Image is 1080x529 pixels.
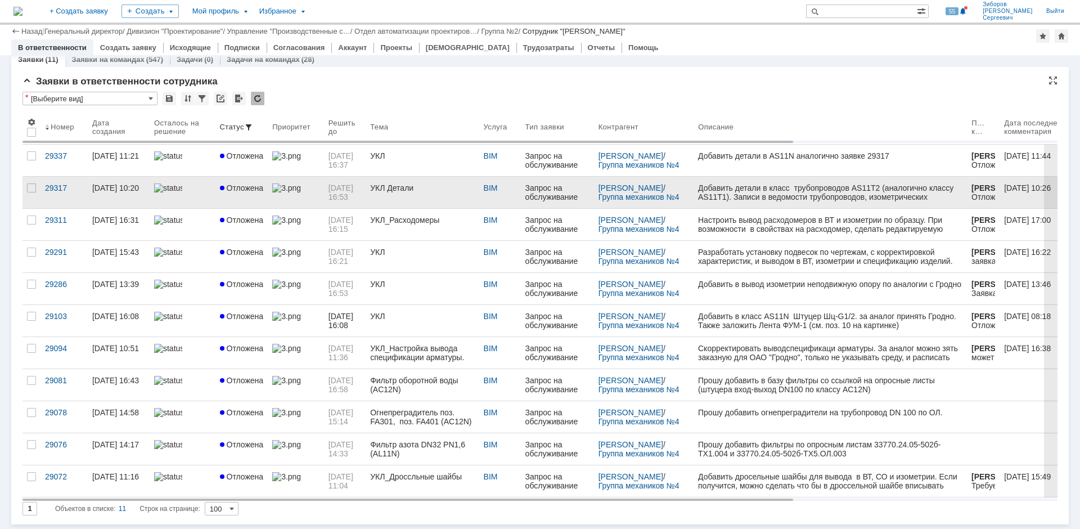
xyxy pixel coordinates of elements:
div: 29072 [45,472,83,481]
a: Отложена [215,465,268,497]
div: Огнепреградитель поз. FA301, поз. FA401 (AC12N) [370,408,474,426]
span: Отложена [220,472,264,481]
a: В ответственности [18,43,87,52]
div: 29286 [45,280,83,289]
div: УКЛ Детали [370,183,474,192]
span: Заявки в ответственности сотрудника [22,76,218,87]
a: Запрос на обслуживание [521,433,594,465]
img: 3.png [272,248,300,257]
div: [DATE] 11:44 [1004,151,1051,160]
img: 3.png [272,216,300,225]
img: 3.png [272,472,300,481]
div: Скопировать ссылку на список [214,92,227,105]
img: 3.png [272,280,300,289]
a: Перейти на домашнюю страницу [13,7,22,16]
span: Отложена [220,216,264,225]
a: 29317 [40,177,88,208]
a: Фильтр оборотной воды (AC12N) [366,369,479,401]
img: statusbar-100 (1).png [154,440,182,449]
a: Группа механиков №4 [598,160,679,169]
a: Задачи [177,55,202,64]
a: УКЛ Детали [366,177,479,208]
a: [DATE] 11:04 [324,465,366,497]
a: Помощь [628,43,658,52]
a: 29081 [40,369,88,401]
div: Сохранить вид [163,92,176,105]
div: Приоритет [272,123,310,131]
a: [PERSON_NAME] [598,248,663,257]
div: Фильтр азота DN32 PN1,6 (AL11N) [370,440,474,458]
div: Запрос на обслуживание [525,440,589,458]
a: [PERSON_NAME] [598,376,663,385]
a: [DATE] 11:36 [324,337,366,369]
img: download [3,27,263,36]
div: УКЛ [370,151,474,160]
div: Осталось на решение [154,119,202,136]
div: [DATE] 14:17 [92,440,139,449]
a: 3.png [268,209,324,240]
div: 29337 [45,151,83,160]
a: Отложена [215,209,268,240]
img: 3.png [272,344,300,353]
a: Запрос на обслуживание [521,369,594,401]
div: Тема [370,123,388,131]
a: statusbar-100 (1).png [150,177,215,208]
div: 29317 [45,183,83,192]
a: [PERSON_NAME] [598,216,663,225]
a: 3.png [268,337,324,369]
a: УКЛ_Настройка вывода спецификации арматуры. [366,337,479,369]
a: Запрос на обслуживание [521,241,594,272]
a: Отложена [215,337,268,369]
a: [DATE] 16:58 [324,369,366,401]
a: Запрос на обслуживание [521,465,594,497]
div: Экспорт списка [232,92,246,105]
div: Запрос на обслуживание [525,280,589,298]
a: BIM [484,183,498,192]
a: [DATE] 16:08 [324,305,366,337]
div: Сделать домашней страницей [1055,29,1068,43]
div: Сотрудник "[PERSON_NAME]" [523,27,625,35]
a: Отложена [215,273,268,304]
a: 29291 [40,241,88,272]
a: statusbar-60 (1).png [150,337,215,369]
a: [PERSON_NAME] [598,408,663,417]
div: (28) [301,55,314,64]
a: УКЛ [366,305,479,337]
a: Аккаунт [338,43,367,52]
div: Настройки списка отличаются от сохраненных в виде [25,93,28,101]
a: Запрос на обслуживание [521,177,594,208]
a: Группа механиков №4 [598,449,679,458]
a: Отложена [215,433,268,465]
div: Сортировка... [181,92,195,105]
div: Запрос на обслуживание [525,183,589,201]
span: [DATE] 16:53 [328,280,355,298]
a: [PERSON_NAME] [598,440,663,449]
a: statusbar-100 (1).png [150,209,215,240]
img: statusbar-100 (1).png [154,216,182,225]
div: [DATE] 10:51 [92,344,139,353]
a: [PERSON_NAME] [598,312,663,321]
a: Дивизион "Проектирование" [127,27,223,35]
a: Отложена [215,305,268,337]
a: 3.png [268,273,324,304]
div: 29291 [45,248,83,257]
div: [DATE] 16:08 [92,312,139,321]
th: Осталось на решение [150,110,215,145]
div: [DATE] 16:31 [92,216,139,225]
a: Группа механиков №4 [598,481,679,490]
img: 3.png [272,151,300,160]
a: [DATE] 13:39 [88,273,150,304]
div: [DATE] 17:00 [1004,216,1051,225]
span: [DATE] 16:15 [328,216,355,234]
a: Назад [21,27,42,35]
span: [DATE] 11:04 [328,472,355,490]
img: statusbar-0 (1).png [154,312,182,321]
div: [DATE] 11:21 [92,151,139,160]
a: 29078 [40,401,88,433]
span: Отложена [220,280,264,289]
a: BIM [484,472,498,481]
a: statusbar-100 (1).png [150,369,215,401]
div: УКЛ_Расходомеры [370,216,474,225]
a: [DATE] 16:43 [88,369,150,401]
div: Фильтр оборотной воды (AC12N) [370,376,474,394]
